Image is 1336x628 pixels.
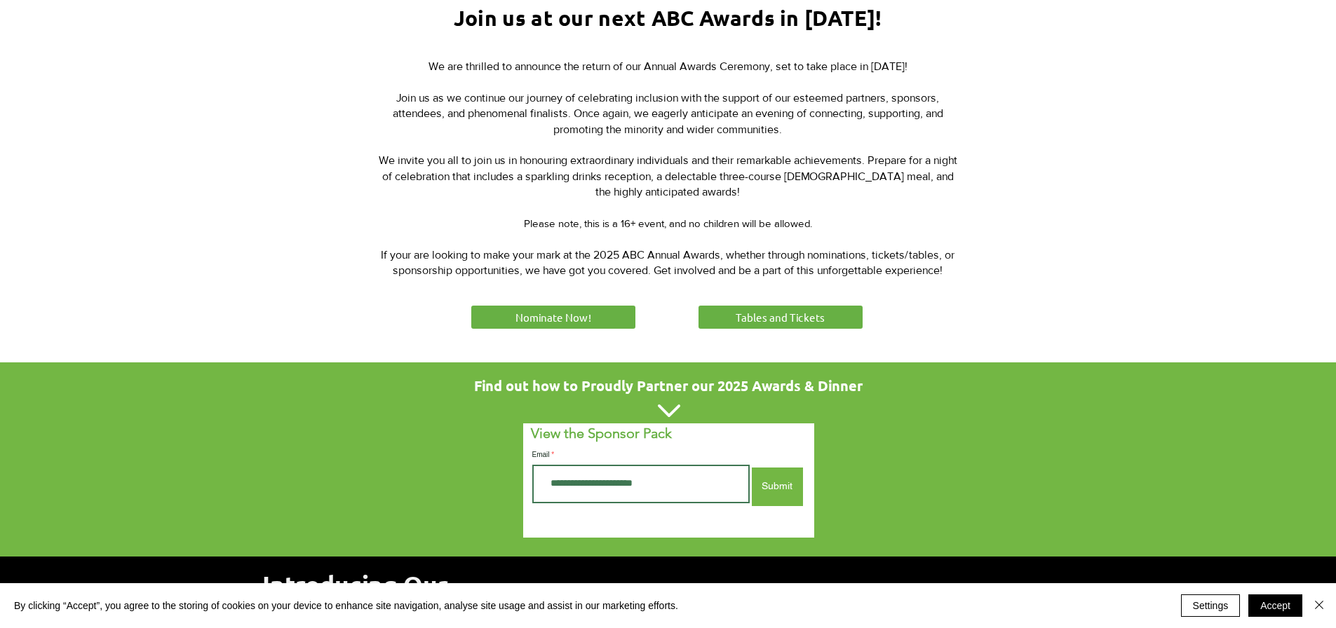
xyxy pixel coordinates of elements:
[1248,594,1302,617] button: Accept
[532,451,750,458] label: Email
[381,249,954,276] span: If your are looking to make your mark at the 2025 ABC Annual Awards, whether through nominations,...
[752,467,803,506] button: Submit
[14,599,678,612] span: By clicking “Accept”, you agree to the storing of cookies on your device to enhance site navigati...
[474,376,863,395] span: Find out how to Proudly Partner our 2025 Awards & Dinner
[1311,594,1328,617] button: Close
[524,217,812,229] span: Please note, this is a 16+ event, and no children will be allowed.
[393,92,943,135] span: Join us as we continue our journey of celebrating inclusion with the support of our esteemed part...
[1181,594,1241,617] button: Settings
[736,310,825,325] span: Tables and Tickets
[1311,596,1328,613] img: Close
[469,303,637,331] a: Nominate Now!
[531,425,672,442] span: View the Sponsor Pack
[379,154,957,198] span: We invite you all to join us in honouring extraordinary individuals and their remarkable achievem...
[696,303,865,331] a: Tables and Tickets
[762,479,792,493] span: Submit
[515,310,591,325] span: Nominate Now!
[429,60,907,72] span: We are thrilled to announce the return of our Annual Awards Ceremony, set to take place in [DATE]!
[454,5,882,31] span: Join us at our next ABC Awards in [DATE]!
